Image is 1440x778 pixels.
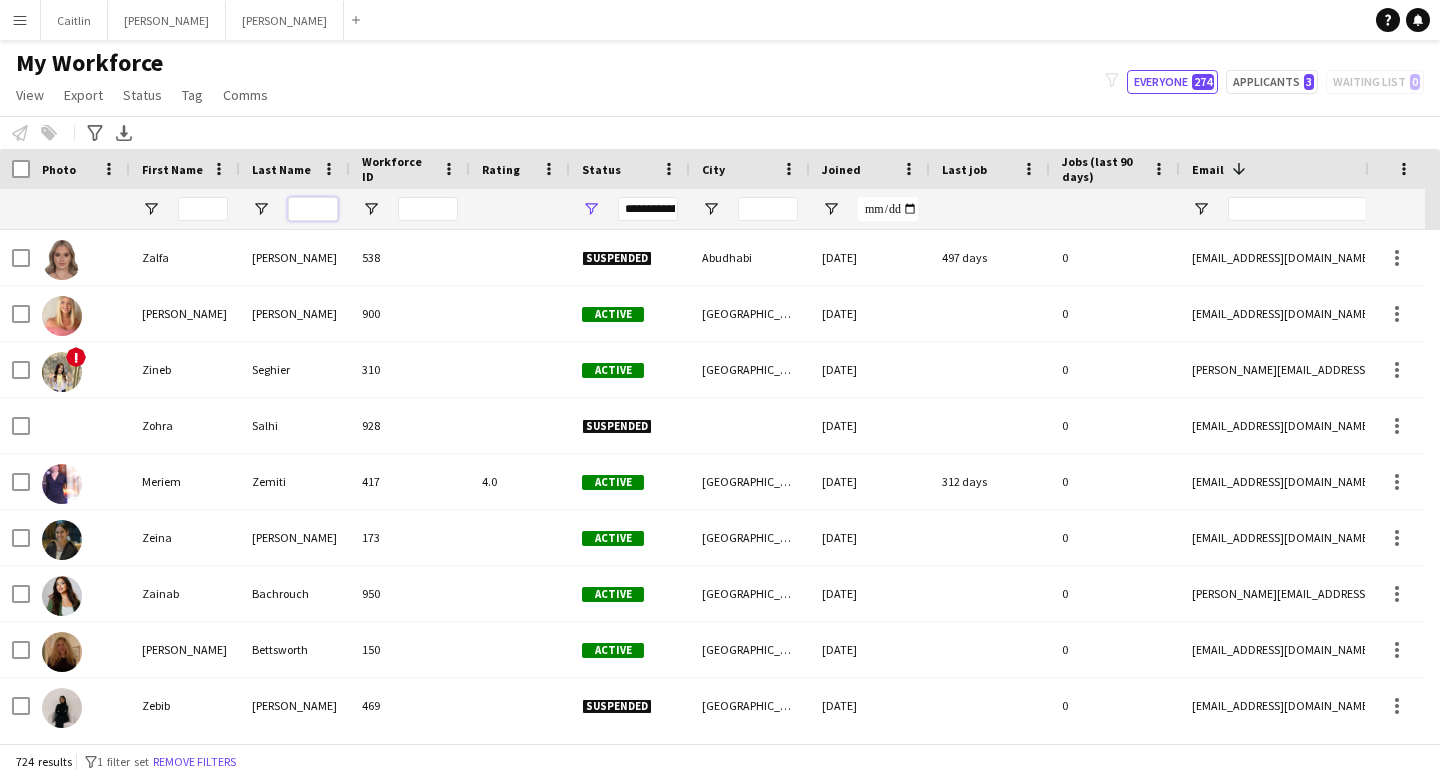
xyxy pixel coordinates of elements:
div: [DATE] [810,342,930,397]
div: 0 [1050,398,1180,453]
div: [DATE] [810,286,930,341]
span: ! [66,347,86,367]
span: 3 [1304,74,1314,90]
div: Zeina [130,510,240,565]
span: Active [582,363,644,378]
div: [PERSON_NAME] [240,510,350,565]
div: 173 [350,510,470,565]
a: Export [56,82,111,108]
img: Meriem Zemiti [42,464,82,504]
img: Zeffie Bettsworth [42,632,82,672]
a: Comms [215,82,276,108]
span: Last job [942,162,987,177]
button: Applicants3 [1226,70,1318,94]
div: 0 [1050,678,1180,733]
span: Export [64,86,103,104]
span: First Name [142,162,203,177]
span: Suspended [582,419,652,434]
img: Zineb Seghier [42,352,82,392]
div: [PERSON_NAME] [130,286,240,341]
app-action-btn: Advanced filters [83,121,107,145]
span: Photo [42,162,76,177]
img: Zebib Kidane [42,688,82,728]
div: 928 [350,398,470,453]
img: Zalfa Hassan [42,240,82,280]
div: 950 [350,566,470,621]
div: Bettsworth [240,622,350,677]
div: Seghier [240,342,350,397]
div: 310 [350,342,470,397]
button: Everyone274 [1127,70,1218,94]
button: [PERSON_NAME] [108,1,226,40]
span: My Workforce [16,48,163,78]
span: Active [582,307,644,322]
div: [GEOGRAPHIC_DATA] [690,678,810,733]
span: Workforce ID [362,154,434,184]
div: [GEOGRAPHIC_DATA] [690,566,810,621]
div: [DATE] [810,678,930,733]
div: 0 [1050,454,1180,509]
span: Active [582,587,644,602]
span: Status [582,162,621,177]
div: Zineb [130,342,240,397]
div: Zemiti [240,454,350,509]
a: Status [115,82,170,108]
div: [GEOGRAPHIC_DATA] [690,286,810,341]
div: 900 [350,286,470,341]
span: View [16,86,44,104]
div: [PERSON_NAME] [240,286,350,341]
button: Open Filter Menu [142,200,160,218]
span: 274 [1192,74,1214,90]
button: Open Filter Menu [252,200,270,218]
div: [PERSON_NAME] [130,622,240,677]
div: 497 days [930,230,1050,285]
div: [PERSON_NAME] [240,230,350,285]
span: Jobs (last 90 days) [1062,154,1144,184]
span: Status [123,86,162,104]
button: Open Filter Menu [1192,200,1210,218]
div: [PERSON_NAME] [240,678,350,733]
a: View [8,82,52,108]
span: Active [582,531,644,546]
div: Meriem [130,454,240,509]
div: Zalfa [130,230,240,285]
button: Caitlin [41,1,108,40]
div: 417 [350,454,470,509]
div: [DATE] [810,454,930,509]
div: [GEOGRAPHIC_DATA] [690,454,810,509]
div: 0 [1050,342,1180,397]
span: Tag [182,86,203,104]
div: 0 [1050,622,1180,677]
div: [GEOGRAPHIC_DATA] [690,342,810,397]
input: City Filter Input [738,197,798,221]
span: Active [582,475,644,490]
input: Workforce ID Filter Input [398,197,458,221]
span: City [702,162,725,177]
button: Open Filter Menu [702,200,720,218]
img: Zeina Ali [42,520,82,560]
div: 312 days [930,454,1050,509]
div: 0 [1050,286,1180,341]
div: Salhi [240,398,350,453]
input: Joined Filter Input [858,197,918,221]
button: Open Filter Menu [362,200,380,218]
button: Open Filter Menu [582,200,600,218]
span: Rating [482,162,520,177]
div: [DATE] [810,230,930,285]
button: [PERSON_NAME] [226,1,344,40]
div: [GEOGRAPHIC_DATA] [690,622,810,677]
div: 150 [350,622,470,677]
a: Tag [174,82,211,108]
div: 0 [1050,230,1180,285]
span: Last Name [252,162,311,177]
div: Zohra [130,398,240,453]
img: Zainab Bachrouch [42,576,82,616]
img: Zoe Williams [42,296,82,336]
span: 1 filter set [97,754,149,769]
div: Abudhabi [690,230,810,285]
span: Suspended [582,251,652,266]
div: 4.0 [470,454,570,509]
span: Comms [223,86,268,104]
button: Open Filter Menu [822,200,840,218]
app-action-btn: Export XLSX [112,121,136,145]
